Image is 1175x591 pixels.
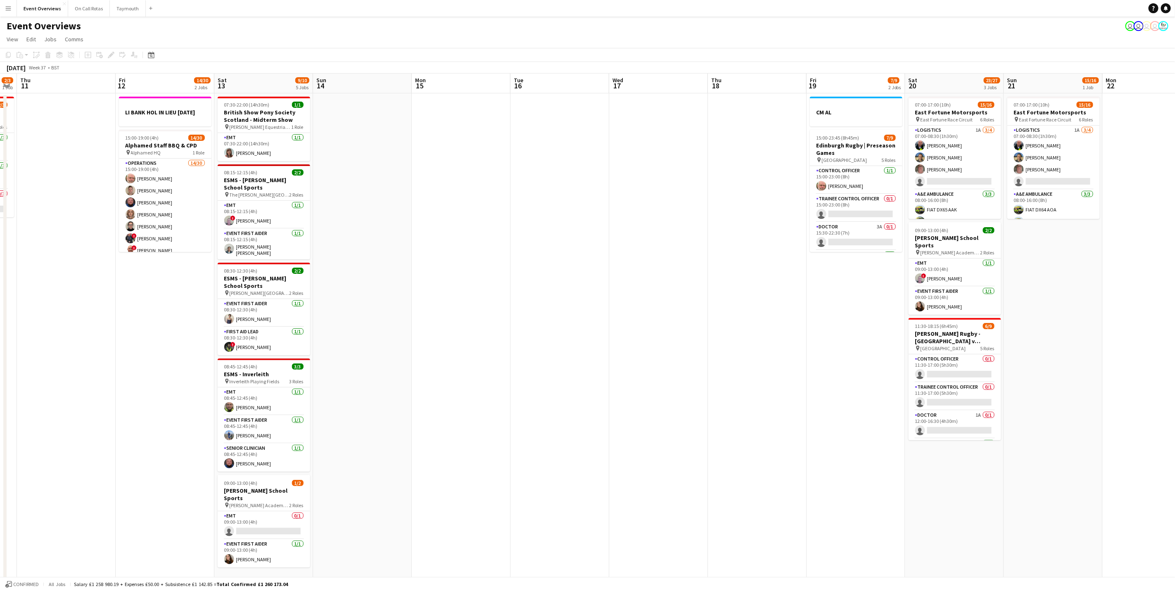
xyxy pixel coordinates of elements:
div: Salary £1 258 980.19 + Expenses £50.00 + Subsistence £1 142.85 = [74,581,288,587]
app-user-avatar: Operations Manager [1158,21,1168,31]
span: Edit [26,36,36,43]
span: Jobs [44,36,57,43]
app-user-avatar: Operations Team [1134,21,1144,31]
a: Edit [23,34,39,45]
span: Total Confirmed £1 260 173.04 [216,581,288,587]
a: View [3,34,21,45]
span: View [7,36,18,43]
span: Week 37 [27,64,48,71]
span: Confirmed [13,582,39,587]
app-user-avatar: Operations Team [1125,21,1135,31]
button: Taymouth [110,0,146,17]
h1: Event Overviews [7,20,81,32]
app-user-avatar: Operations Team [1142,21,1152,31]
button: Event Overviews [17,0,68,17]
a: Comms [62,34,87,45]
div: BST [51,64,59,71]
span: All jobs [47,581,67,587]
span: Comms [65,36,83,43]
button: On Call Rotas [68,0,110,17]
a: Jobs [41,34,60,45]
div: [DATE] [7,64,26,72]
button: Confirmed [4,580,40,589]
app-user-avatar: Operations Team [1150,21,1160,31]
